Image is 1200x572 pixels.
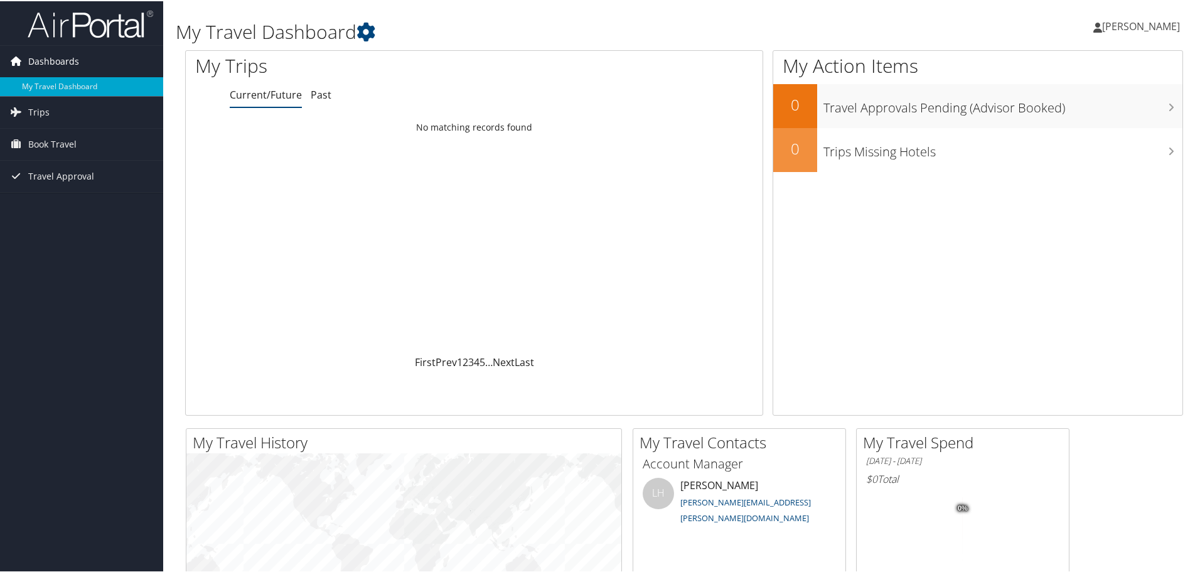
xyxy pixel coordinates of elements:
h2: My Travel History [193,431,621,452]
li: [PERSON_NAME] [636,477,842,528]
a: Next [493,354,515,368]
a: [PERSON_NAME][EMAIL_ADDRESS][PERSON_NAME][DOMAIN_NAME] [680,495,811,523]
a: 5 [479,354,485,368]
div: LH [643,477,674,508]
a: Prev [436,354,457,368]
span: … [485,354,493,368]
a: 0Trips Missing Hotels [773,127,1182,171]
span: Book Travel [28,127,77,159]
h3: Travel Approvals Pending (Advisor Booked) [823,92,1182,116]
h1: My Travel Dashboard [176,18,854,44]
a: Past [311,87,331,100]
h3: Account Manager [643,454,836,472]
h6: [DATE] - [DATE] [866,454,1059,466]
h2: 0 [773,137,817,158]
a: 4 [474,354,479,368]
a: Last [515,354,534,368]
span: [PERSON_NAME] [1102,18,1180,32]
h3: Trips Missing Hotels [823,136,1182,159]
a: 2 [463,354,468,368]
span: Travel Approval [28,159,94,191]
span: Dashboards [28,45,79,76]
h1: My Action Items [773,51,1182,78]
a: [PERSON_NAME] [1093,6,1192,44]
td: No matching records found [186,115,763,138]
h2: My Travel Spend [863,431,1069,452]
span: $0 [866,471,877,485]
a: 1 [457,354,463,368]
a: Current/Future [230,87,302,100]
h6: Total [866,471,1059,485]
a: 0Travel Approvals Pending (Advisor Booked) [773,83,1182,127]
h1: My Trips [195,51,513,78]
a: 3 [468,354,474,368]
span: Trips [28,95,50,127]
img: airportal-logo.png [28,8,153,38]
h2: My Travel Contacts [640,431,845,452]
tspan: 0% [958,504,968,511]
a: First [415,354,436,368]
h2: 0 [773,93,817,114]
